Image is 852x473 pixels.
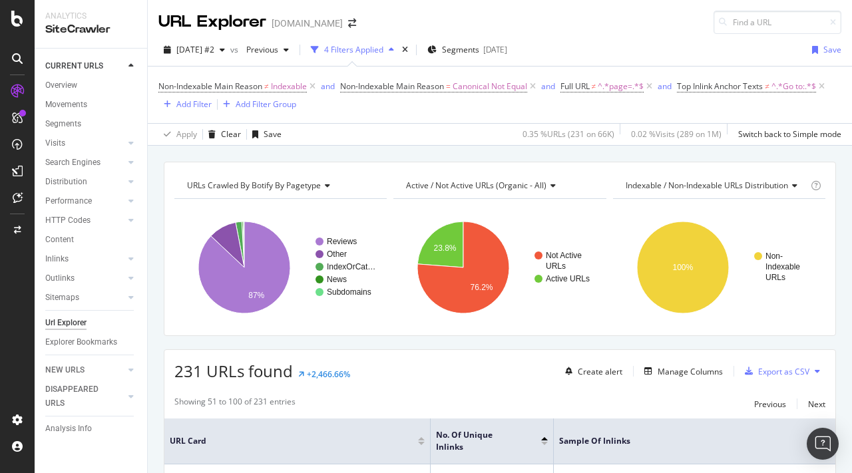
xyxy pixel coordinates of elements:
span: Non-Indexable Main Reason [340,80,444,92]
span: Indexable / Non-Indexable URLs distribution [626,180,788,191]
div: Apply [176,128,197,140]
text: News [327,275,347,284]
div: [DATE] [483,44,507,55]
div: Url Explorer [45,316,87,330]
a: Url Explorer [45,316,138,330]
span: Indexable [271,77,307,96]
span: ≠ [765,80,769,92]
span: = [446,80,451,92]
a: Sitemaps [45,291,124,305]
div: Showing 51 to 100 of 231 entries [174,396,296,412]
h4: URLs Crawled By Botify By pagetype [184,175,375,196]
text: URLs [765,273,785,282]
button: Clear [203,124,241,145]
a: Explorer Bookmarks [45,335,138,349]
a: Overview [45,79,138,92]
a: Content [45,233,138,247]
div: Distribution [45,175,87,189]
span: vs [230,44,241,55]
span: Canonical Not Equal [453,77,527,96]
div: Inlinks [45,252,69,266]
button: [DATE] #2 [158,39,230,61]
span: Top Inlink Anchor Texts [677,80,763,92]
button: Switch back to Simple mode [733,124,841,145]
text: IndexOrCat… [327,262,375,271]
button: Create alert [560,361,622,382]
text: 23.8% [434,243,457,253]
button: Save [807,39,841,61]
button: Previous [754,396,786,412]
div: Save [823,44,841,55]
button: and [658,80,672,92]
div: Overview [45,79,77,92]
div: arrow-right-arrow-left [348,19,356,28]
a: Distribution [45,175,124,189]
svg: A chart. [174,210,387,325]
div: Explorer Bookmarks [45,335,117,349]
span: ≠ [264,80,269,92]
div: Outlinks [45,271,75,285]
div: Visits [45,136,65,150]
div: and [541,80,555,92]
div: Manage Columns [658,366,723,377]
div: Add Filter Group [236,98,296,110]
a: NEW URLS [45,363,124,377]
span: URLs Crawled By Botify By pagetype [187,180,321,191]
text: Indexable [765,262,800,271]
div: Switch back to Simple mode [738,128,841,140]
div: Segments [45,117,81,131]
text: Not Active [546,251,582,260]
h4: Indexable / Non-Indexable URLs Distribution [623,175,808,196]
span: URL Card [170,435,415,447]
div: Add Filter [176,98,212,110]
text: 76.2% [471,283,493,292]
div: Export as CSV [758,366,809,377]
text: Other [327,249,347,259]
div: Previous [754,398,786,410]
button: Add Filter Group [218,96,296,112]
text: 87% [248,291,264,300]
div: Content [45,233,74,247]
text: 100% [672,263,693,272]
div: DISAPPEARED URLS [45,383,112,410]
a: HTTP Codes [45,214,124,228]
div: [DOMAIN_NAME] [272,17,343,30]
span: 231 URLs found [174,360,293,382]
div: HTTP Codes [45,214,91,228]
div: Search Engines [45,156,101,170]
a: DISAPPEARED URLS [45,383,124,410]
div: SiteCrawler [45,22,136,37]
svg: A chart. [393,210,606,325]
span: No. of Unique Inlinks [436,429,521,453]
div: and [321,80,335,92]
h4: Active / Not Active URLs [403,175,594,196]
button: Save [247,124,282,145]
div: URL Explorer [158,11,266,33]
div: Open Intercom Messenger [807,428,839,460]
text: URLs [546,261,566,271]
div: 4 Filters Applied [324,44,383,55]
a: Search Engines [45,156,124,170]
div: +2,466.66% [307,369,350,380]
span: Non-Indexable Main Reason [158,80,262,92]
div: 0.35 % URLs ( 231 on 66K ) [523,128,614,140]
span: Previous [241,44,278,55]
div: Create alert [578,366,622,377]
text: Non- [765,251,783,261]
a: CURRENT URLS [45,59,124,73]
button: Previous [241,39,294,61]
a: Visits [45,136,124,150]
span: Active / Not Active URLs (organic - all) [406,180,546,191]
span: 2025 Aug. 31st #2 [176,44,214,55]
span: ^.*Go to:.*$ [771,77,816,96]
span: ^.*page=.*$ [598,77,644,96]
a: Inlinks [45,252,124,266]
div: Clear [221,128,241,140]
input: Find a URL [714,11,841,34]
button: Export as CSV [740,361,809,382]
svg: A chart. [613,210,825,325]
a: Performance [45,194,124,208]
